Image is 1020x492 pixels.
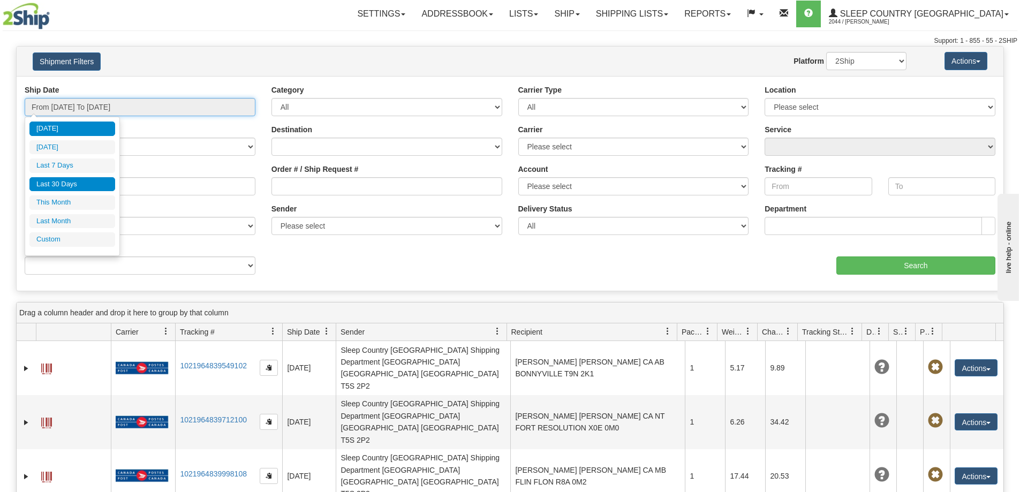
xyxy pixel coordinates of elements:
span: Shipment Issues [893,327,902,337]
button: Shipment Filters [33,52,101,71]
span: Charge [762,327,784,337]
img: 20 - Canada Post [116,469,168,482]
a: Settings [349,1,413,27]
span: Ship Date [287,327,320,337]
td: [PERSON_NAME] [PERSON_NAME] CA AB BONNYVILLE T9N 2K1 [510,341,685,395]
td: [DATE] [282,395,336,449]
td: 34.42 [765,395,805,449]
label: Ship Date [25,85,59,95]
span: Pickup Not Assigned [928,360,943,375]
a: Ship [546,1,587,27]
li: Custom [29,232,115,247]
a: Addressbook [413,1,501,27]
a: 1021964839549102 [180,361,247,370]
iframe: chat widget [995,191,1019,300]
label: Account [518,164,548,175]
label: Carrier Type [518,85,562,95]
a: Reports [676,1,739,27]
a: 1021964839998108 [180,470,247,478]
a: Charge filter column settings [779,322,797,340]
span: Weight [722,327,744,337]
li: Last 7 Days [29,158,115,173]
a: Expand [21,363,32,374]
a: Packages filter column settings [699,322,717,340]
td: Sleep Country [GEOGRAPHIC_DATA] Shipping Department [GEOGRAPHIC_DATA] [GEOGRAPHIC_DATA] [GEOGRAPH... [336,341,510,395]
td: 1 [685,395,725,449]
li: [DATE] [29,122,115,136]
span: Pickup Status [920,327,929,337]
input: From [765,177,872,195]
label: Destination [271,124,312,135]
button: Actions [955,467,998,485]
label: Carrier [518,124,543,135]
button: Actions [955,413,998,430]
label: Tracking # [765,164,802,175]
label: Category [271,85,304,95]
td: 5.17 [725,341,765,395]
span: Tracking Status [802,327,849,337]
div: Support: 1 - 855 - 55 - 2SHIP [3,36,1017,46]
a: Sleep Country [GEOGRAPHIC_DATA] 2044 / [PERSON_NAME] [821,1,1017,27]
label: Delivery Status [518,203,572,214]
input: Search [836,256,995,275]
span: Unknown [874,413,889,428]
a: Tracking # filter column settings [264,322,282,340]
span: Unknown [874,360,889,375]
img: logo2044.jpg [3,3,50,29]
td: [PERSON_NAME] [PERSON_NAME] CA NT FORT RESOLUTION X0E 0M0 [510,395,685,449]
td: Sleep Country [GEOGRAPHIC_DATA] Shipping Department [GEOGRAPHIC_DATA] [GEOGRAPHIC_DATA] [GEOGRAPH... [336,395,510,449]
button: Copy to clipboard [260,414,278,430]
span: Recipient [511,327,542,337]
span: 2044 / [PERSON_NAME] [829,17,909,27]
td: 6.26 [725,395,765,449]
li: Last Month [29,214,115,229]
span: Carrier [116,327,139,337]
button: Copy to clipboard [260,360,278,376]
a: Expand [21,417,32,428]
button: Actions [955,359,998,376]
label: Platform [794,56,824,66]
li: Last 30 Days [29,177,115,192]
button: Copy to clipboard [260,468,278,484]
a: Label [41,413,52,430]
a: Sender filter column settings [488,322,507,340]
td: [DATE] [282,341,336,395]
label: Department [765,203,806,214]
li: [DATE] [29,140,115,155]
input: To [888,177,995,195]
a: Expand [21,471,32,482]
div: grid grouping header [17,302,1003,323]
label: Service [765,124,791,135]
span: Delivery Status [866,327,875,337]
label: Order # / Ship Request # [271,164,359,175]
a: Label [41,359,52,376]
span: Sender [341,327,365,337]
label: Location [765,85,796,95]
a: Recipient filter column settings [659,322,677,340]
span: Unknown [874,467,889,482]
img: 20 - Canada Post [116,415,168,429]
a: 1021964839712100 [180,415,247,424]
a: Ship Date filter column settings [318,322,336,340]
span: Pickup Not Assigned [928,467,943,482]
a: Carrier filter column settings [157,322,175,340]
a: Pickup Status filter column settings [924,322,942,340]
a: Shipment Issues filter column settings [897,322,915,340]
span: Packages [682,327,704,337]
div: live help - online [8,9,99,17]
img: 20 - Canada Post [116,361,168,375]
button: Actions [945,52,987,70]
span: Sleep Country [GEOGRAPHIC_DATA] [837,9,1003,18]
a: Tracking Status filter column settings [843,322,862,340]
a: Delivery Status filter column settings [870,322,888,340]
span: Pickup Not Assigned [928,413,943,428]
td: 1 [685,341,725,395]
a: Shipping lists [588,1,676,27]
a: Weight filter column settings [739,322,757,340]
a: Lists [501,1,546,27]
li: This Month [29,195,115,210]
span: Tracking # [180,327,215,337]
a: Label [41,467,52,484]
label: Sender [271,203,297,214]
td: 9.89 [765,341,805,395]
